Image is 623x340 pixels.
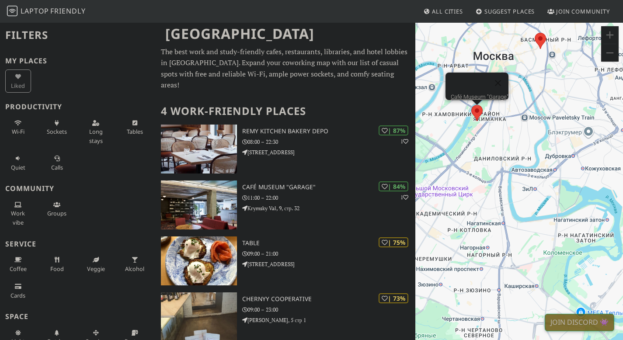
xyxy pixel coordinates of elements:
[161,236,237,285] img: Table
[5,312,150,321] h3: Space
[545,314,614,331] a: Join Discord 👾
[379,125,408,135] div: | 87%
[432,7,463,15] span: All Cities
[5,253,31,276] button: Coffee
[601,44,619,62] button: Уменьшить
[242,316,415,324] p: [PERSON_NAME], 5 стр 1
[544,3,613,19] a: Join Community
[156,180,415,229] a: Café Museum "Garage" | 84% 1 Café Museum "Garage" 11:00 – 22:00 Krymsky Val, 9, стр. 32
[44,253,70,276] button: Food
[83,116,109,148] button: Long stays
[161,98,410,125] h2: 4 Work-Friendly Places
[5,116,31,139] button: Wi-Fi
[242,239,415,247] h3: Table
[451,94,508,100] a: Café Museum "Garage"
[379,237,408,247] div: | 75%
[44,151,70,174] button: Calls
[10,291,25,299] span: Credit cards
[161,180,237,229] img: Café Museum "Garage"
[156,125,415,173] a: Remy Kitchen Bakery Depo | 87% 1 Remy Kitchen Bakery Depo 08:00 – 22:30 [STREET_ADDRESS]
[242,194,415,202] p: 11:00 – 22:00
[47,209,66,217] span: Group tables
[242,295,415,303] h3: Chernyy Cooperative
[7,6,17,16] img: LaptopFriendly
[89,128,103,144] span: Long stays
[484,7,535,15] span: Suggest Places
[21,6,49,16] span: Laptop
[156,236,415,285] a: Table | 75% Table 09:00 – 21:00 [STREET_ADDRESS]
[161,125,237,173] img: Remy Kitchen Bakery Depo
[125,265,144,273] span: Alcohol
[7,4,86,19] a: LaptopFriendly LaptopFriendly
[50,6,85,16] span: Friendly
[242,138,415,146] p: 08:00 – 22:30
[242,184,415,191] h3: Café Museum "Garage"
[127,128,143,135] span: Work-friendly tables
[5,103,150,111] h3: Productivity
[242,128,415,135] h3: Remy Kitchen Bakery Depo
[83,253,109,276] button: Veggie
[556,7,610,15] span: Join Community
[5,151,31,174] button: Quiet
[5,184,150,193] h3: Community
[158,22,414,46] h1: [GEOGRAPHIC_DATA]
[122,253,148,276] button: Alcohol
[12,128,24,135] span: Stable Wi-Fi
[122,116,148,139] button: Tables
[44,198,70,221] button: Groups
[379,293,408,303] div: | 73%
[420,3,466,19] a: All Cities
[242,305,415,314] p: 09:00 – 23:00
[472,3,539,19] a: Suggest Places
[487,73,508,94] button: Закрыть
[242,204,415,212] p: Krymsky Val, 9, стр. 32
[242,260,415,268] p: [STREET_ADDRESS]
[11,209,25,226] span: People working
[5,279,31,302] button: Cards
[5,57,150,65] h3: My Places
[601,26,619,44] button: Увеличить
[5,240,150,248] h3: Service
[44,116,70,139] button: Sockets
[400,193,408,201] p: 1
[10,265,27,273] span: Coffee
[47,128,67,135] span: Power sockets
[11,163,25,171] span: Quiet
[161,46,410,91] p: The best work and study-friendly cafes, restaurants, libraries, and hotel lobbies in [GEOGRAPHIC_...
[379,181,408,191] div: | 84%
[50,265,64,273] span: Food
[242,250,415,258] p: 09:00 – 21:00
[5,198,31,229] button: Work vibe
[242,148,415,156] p: [STREET_ADDRESS]
[400,137,408,146] p: 1
[51,163,63,171] span: Video/audio calls
[5,22,150,49] h2: Filters
[87,265,105,273] span: Veggie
